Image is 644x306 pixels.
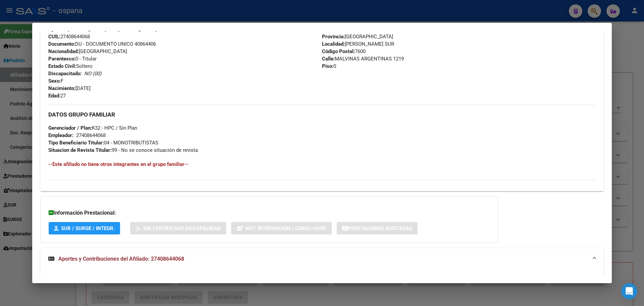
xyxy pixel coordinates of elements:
strong: Parentesco: [48,56,75,62]
strong: Código Postal: [322,48,355,54]
strong: Gerenciador / Plan: [48,125,92,131]
button: Sin Certificado Discapacidad [130,222,226,234]
span: DU - DOCUMENTO UNICO 40864406 [48,41,156,47]
strong: Empleador: [48,132,73,138]
h3: DATOS GRUPO FAMILIAR [48,111,596,118]
strong: Tipo Beneficiario Titular: [48,140,104,146]
strong: NO TIENE TELEFONOS REGISTRADOS [322,26,407,32]
span: 04 - MONOTRIBUTISTAS [48,140,158,146]
strong: CUIL: [48,34,60,40]
span: 27408644068 [48,34,90,40]
span: [GEOGRAPHIC_DATA] [48,48,127,54]
button: Not. Internacion / Censo Hosp. [231,222,332,234]
span: [GEOGRAPHIC_DATA] [322,34,393,40]
strong: Apellido: [48,26,68,32]
span: Sin Certificado Discapacidad [143,225,221,231]
strong: Situacion de Revista Titular: [48,147,112,153]
strong: Calle: [322,56,335,62]
span: MALVINAS ARGENTINAS 1219 [322,56,404,62]
strong: Localidad: [322,41,345,47]
span: 0 - Titular [48,56,97,62]
i: NO (00) [84,71,101,77]
span: [DATE] [48,85,91,91]
span: 27 [48,93,66,99]
h3: Información Prestacional: [49,209,490,217]
strong: Nacionalidad: [48,48,79,54]
strong: Piso: [322,63,333,69]
div: 27408644068 [76,132,106,139]
strong: Provincia: [322,34,345,40]
span: SUR / SURGE / INTEGR. [61,225,115,231]
span: [PERSON_NAME] DEL [PERSON_NAME] [48,26,157,32]
span: Aportes y Contribuciones del Afiliado: 27408644068 [58,256,184,262]
strong: Edad: [48,93,60,99]
button: Prestaciones Auditadas [337,222,418,234]
span: Prestaciones Auditadas [348,225,412,231]
span: 99 - No se conoce situación de revista [48,147,198,153]
button: SUR / SURGE / INTEGR. [49,222,120,234]
span: K32 - HPC / Sin Plan [48,125,137,131]
h4: --Este afiliado no tiene otros integrantes en el grupo familiar-- [48,161,596,168]
span: F [48,78,63,84]
strong: Discapacitado: [48,71,82,77]
strong: Sexo: [48,78,61,84]
span: 0 [322,63,336,69]
span: Not. Internacion / Censo Hosp. [246,225,326,231]
div: Open Intercom Messenger [621,283,637,299]
span: [PERSON_NAME] SUR [322,41,394,47]
span: 7600 [322,48,366,54]
span: Soltero [48,63,93,69]
strong: Documento: [48,41,75,47]
strong: Nacimiento: [48,85,75,91]
mat-expansion-panel-header: Aportes y Contribuciones del Afiliado: 27408644068 [40,248,604,270]
strong: Estado Civil: [48,63,76,69]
